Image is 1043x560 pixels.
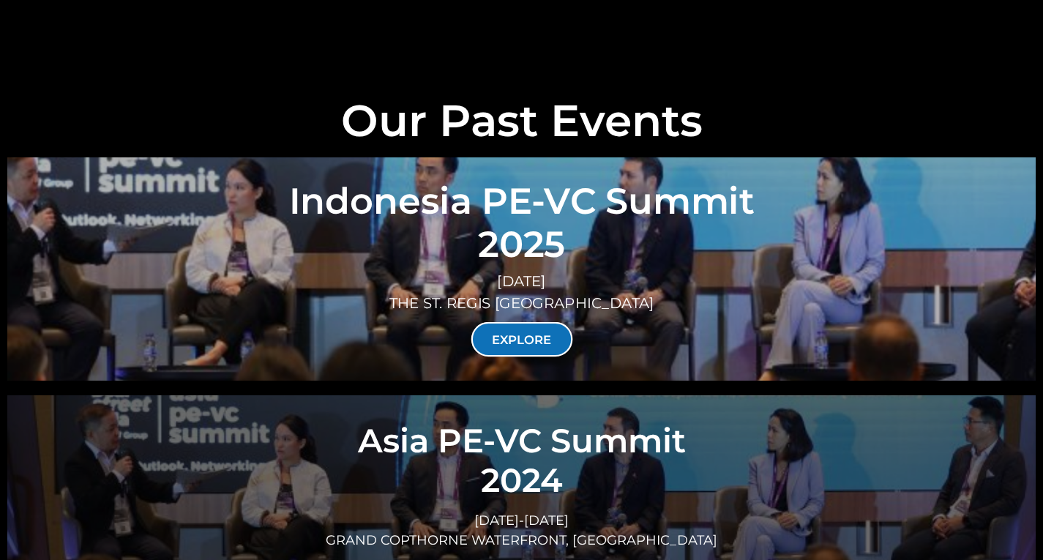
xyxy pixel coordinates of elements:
[471,322,572,356] a: EXPLORE
[33,421,1010,500] h2: Asia PE-VC Summit 2024
[7,99,1036,143] h2: Our Past Events
[33,511,1010,550] div: [DATE]-[DATE] GRAND COPTHORNE WATERFRONT, [GEOGRAPHIC_DATA]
